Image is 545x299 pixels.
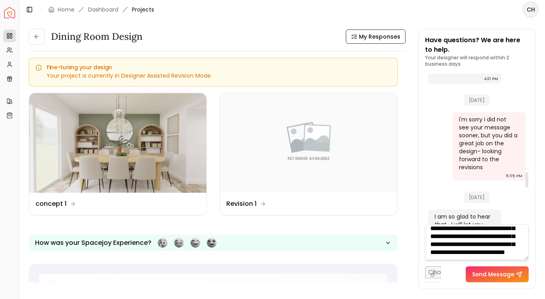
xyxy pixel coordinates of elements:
[523,2,538,17] span: CH
[29,235,398,251] button: How was your Spacejoy Experience?Feeling terribleFeeling badFeeling goodFeeling awesome
[459,115,518,171] div: I'm sorry i did not see your message sooner, but you did a great job on the design- looking forwa...
[35,199,67,209] dd: concept 1
[65,282,169,293] h5: Need Help with Your Design?
[35,64,391,70] h5: Fine-tuning your design
[4,7,15,18] a: Spacejoy
[464,192,490,203] span: [DATE]
[58,6,74,14] a: Home
[35,72,391,80] div: Your project is currently in Designer Assisted Revision Mode.
[523,2,539,18] button: CH
[464,94,490,106] span: [DATE]
[226,199,257,209] dd: Revision 1
[425,55,529,67] p: Your designer will respond within 2 business days.
[88,6,118,14] a: Dashboard
[506,172,522,180] div: 5:05 PM
[435,213,493,252] div: I am so glad to hear that- I will let you know if I have questions in regards to it here!
[51,30,143,43] h3: Dining Room design
[466,266,529,282] button: Send Message
[35,238,151,248] p: How was your Spacejoy Experience?
[425,35,529,55] p: Have questions? We are here to help.
[48,6,154,14] nav: breadcrumb
[132,6,154,14] span: Projects
[29,93,206,193] img: concept 1
[484,75,498,83] div: 4:21 PM
[4,7,15,18] img: Spacejoy Logo
[220,93,397,193] img: Revision 1
[359,33,400,41] span: My Responses
[29,93,207,215] a: concept 1concept 1
[346,29,406,44] button: My Responses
